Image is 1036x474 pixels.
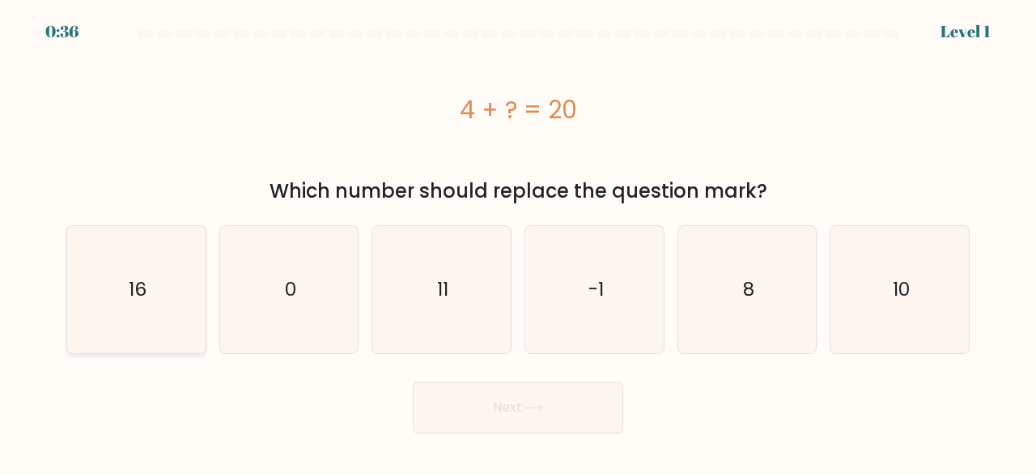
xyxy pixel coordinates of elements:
text: 11 [437,276,448,303]
text: 0 [285,276,296,303]
div: 0:36 [45,19,79,44]
div: 4 + ? = 20 [66,92,970,128]
div: Which number should replace the question mark? [76,177,960,206]
text: 10 [893,276,910,303]
text: 8 [743,276,754,303]
button: Next [413,382,623,433]
div: Level 1 [940,19,991,44]
text: 16 [129,276,146,303]
text: -1 [588,276,603,303]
